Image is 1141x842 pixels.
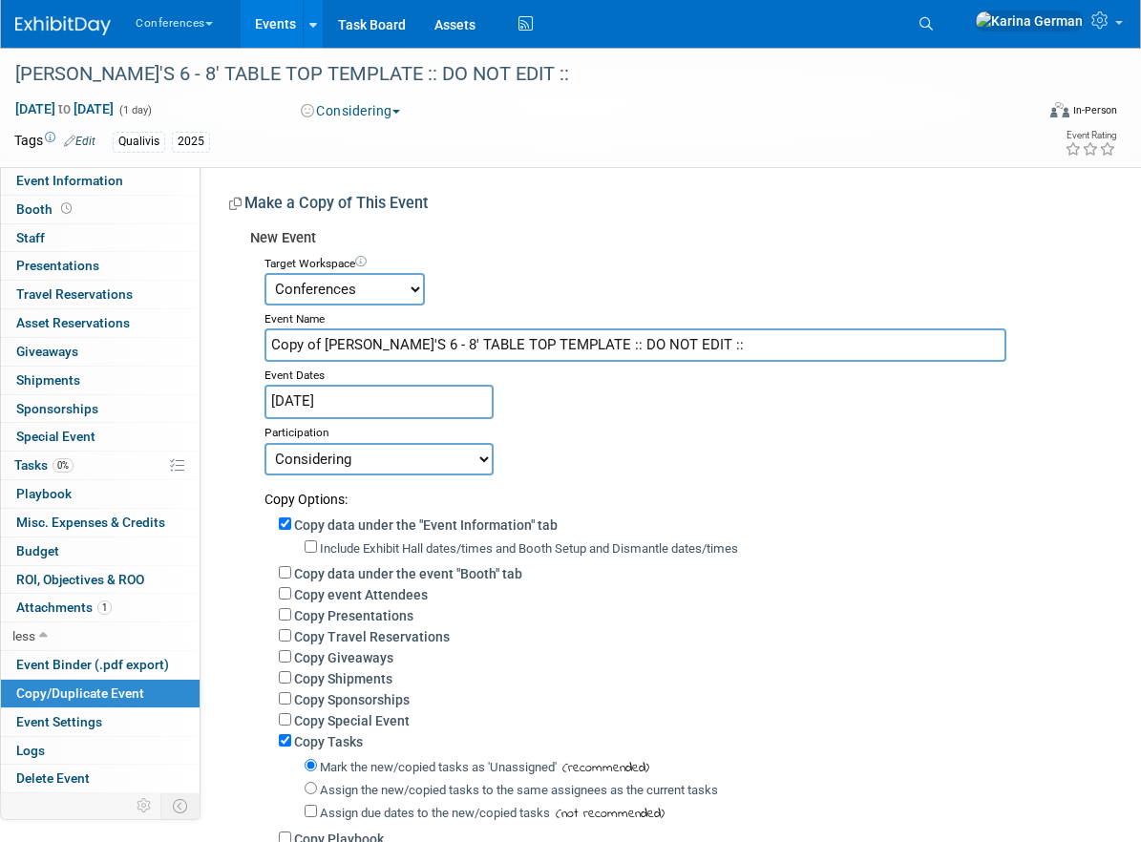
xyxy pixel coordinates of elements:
[16,515,165,530] span: Misc. Expenses & Credits
[16,770,90,786] span: Delete Event
[172,132,210,152] div: 2025
[264,362,1088,385] div: Event Dates
[1,309,200,337] a: Asset Reservations
[14,457,74,473] span: Tasks
[16,401,98,416] span: Sponsorships
[264,475,1088,509] div: Copy Options:
[15,16,111,35] img: ExhibitDay
[1,167,200,195] a: Event Information
[320,783,718,797] label: Assign the new/copied tasks to the same assignees as the current tasks
[1,252,200,280] a: Presentations
[1,566,200,594] a: ROI, Objectives & ROO
[1,338,200,366] a: Giveaways
[16,286,133,302] span: Travel Reservations
[9,57,1010,92] div: [PERSON_NAME]'S 6 - 8' TABLE TOP TEMPLATE :: DO NOT EDIT ::
[57,201,75,216] span: Booth not reserved yet
[16,258,99,273] span: Presentations
[117,104,152,116] span: (1 day)
[264,305,1088,328] div: Event Name
[14,131,95,153] td: Tags
[1072,103,1117,117] div: In-Person
[1,224,200,252] a: Staff
[16,173,123,188] span: Event Information
[1,509,200,537] a: Misc. Expenses & Credits
[264,419,1088,442] div: Participation
[128,793,161,818] td: Personalize Event Tab Strip
[16,600,112,615] span: Attachments
[294,671,392,686] label: Copy Shipments
[294,734,363,749] label: Copy Tasks
[1,708,200,736] a: Event Settings
[294,101,408,120] button: Considering
[1,537,200,565] a: Budget
[97,600,112,615] span: 1
[16,315,130,330] span: Asset Reservations
[264,250,1088,273] div: Target Workspace
[64,135,95,148] a: Edit
[16,685,144,701] span: Copy/Duplicate Event
[16,372,80,388] span: Shipments
[294,517,558,533] label: Copy data under the "Event Information" tab
[1,622,200,650] a: less
[550,804,665,824] span: (not recommended)
[161,793,201,818] td: Toggle Event Tabs
[1065,131,1116,140] div: Event Rating
[1,395,200,423] a: Sponsorships
[1,281,200,308] a: Travel Reservations
[294,587,428,602] label: Copy event Attendees
[1,196,200,223] a: Booth
[14,100,115,117] span: [DATE] [DATE]
[557,758,649,778] span: (recommended)
[320,806,550,820] label: Assign due dates to the new/copied tasks
[294,692,410,707] label: Copy Sponsorships
[16,714,102,729] span: Event Settings
[294,650,393,665] label: Copy Giveaways
[1,594,200,621] a: Attachments1
[250,228,1088,250] div: New Event
[53,458,74,473] span: 0%
[1,423,200,451] a: Special Event
[1,765,200,792] a: Delete Event
[945,99,1117,128] div: Event Format
[16,743,45,758] span: Logs
[320,541,738,556] label: Include Exhibit Hall dates/times and Booth Setup and Dismantle dates/times
[294,713,410,728] label: Copy Special Event
[294,608,413,623] label: Copy Presentations
[1,480,200,508] a: Playbook
[975,11,1084,32] img: Karina German
[1,737,200,765] a: Logs
[229,193,1088,221] div: Make a Copy of This Event
[113,132,165,152] div: Qualivis
[16,543,59,558] span: Budget
[1,680,200,707] a: Copy/Duplicate Event
[294,629,450,644] label: Copy Travel Reservations
[55,101,74,116] span: to
[16,344,78,359] span: Giveaways
[1050,102,1069,117] img: Format-Inperson.png
[16,230,45,245] span: Staff
[16,657,169,672] span: Event Binder (.pdf export)
[16,486,72,501] span: Playbook
[1,452,200,479] a: Tasks0%
[16,429,95,444] span: Special Event
[320,760,557,774] label: Mark the new/copied tasks as 'Unassigned'
[1,367,200,394] a: Shipments
[16,572,144,587] span: ROI, Objectives & ROO
[16,201,75,217] span: Booth
[1,651,200,679] a: Event Binder (.pdf export)
[294,566,522,581] label: Copy data under the event "Booth" tab
[12,628,35,643] span: less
